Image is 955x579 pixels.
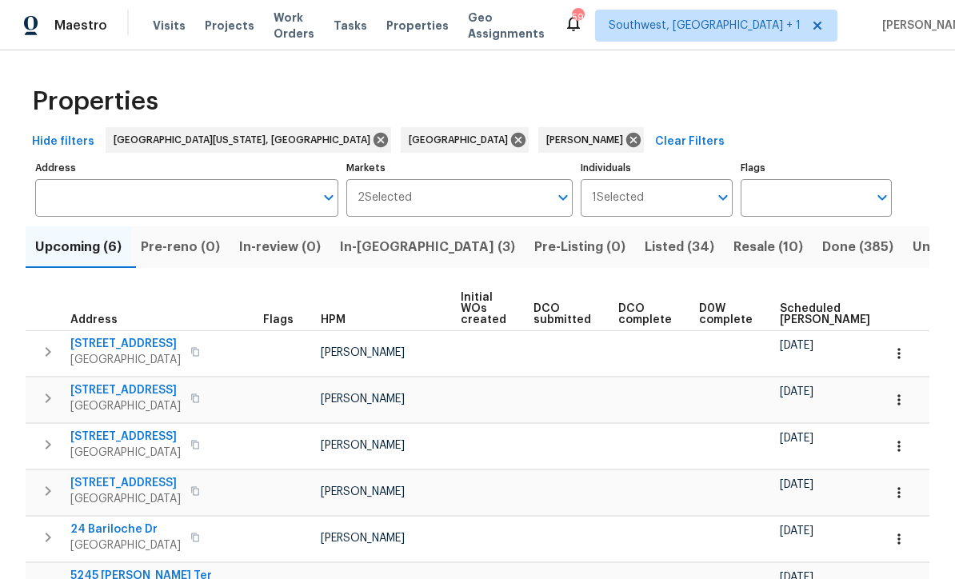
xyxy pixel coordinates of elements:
div: [GEOGRAPHIC_DATA][US_STATE], [GEOGRAPHIC_DATA] [106,127,391,153]
span: [GEOGRAPHIC_DATA] [409,132,514,148]
label: Address [35,163,338,173]
span: [DATE] [780,479,813,490]
div: [PERSON_NAME] [538,127,644,153]
span: [GEOGRAPHIC_DATA] [70,491,181,507]
span: [DATE] [780,340,813,351]
div: 59 [572,10,583,26]
button: Hide filters [26,127,101,157]
span: [PERSON_NAME] [321,347,405,358]
label: Flags [741,163,892,173]
button: Open [712,186,734,209]
span: [PERSON_NAME] [321,486,405,497]
span: Address [70,314,118,325]
span: [PERSON_NAME] [321,393,405,405]
span: [STREET_ADDRESS] [70,429,181,445]
span: Pre-reno (0) [141,236,220,258]
span: Tasks [334,20,367,31]
span: Hide filters [32,132,94,152]
span: Maestro [54,18,107,34]
span: Pre-Listing (0) [534,236,625,258]
span: Projects [205,18,254,34]
span: Properties [386,18,449,34]
span: [STREET_ADDRESS] [70,475,181,491]
span: In-review (0) [239,236,321,258]
span: 24 Bariloche Dr [70,521,181,537]
span: [DATE] [780,386,813,397]
span: Flags [263,314,294,325]
span: [PERSON_NAME] [321,533,405,544]
span: Visits [153,18,186,34]
span: Geo Assignments [468,10,545,42]
label: Markets [346,163,573,173]
span: DCO submitted [533,303,591,325]
span: Initial WOs created [461,292,506,325]
span: HPM [321,314,346,325]
span: Clear Filters [655,132,725,152]
span: [GEOGRAPHIC_DATA] [70,537,181,553]
span: [STREET_ADDRESS] [70,382,181,398]
span: 2 Selected [358,191,412,205]
span: [STREET_ADDRESS] [70,336,181,352]
button: Open [318,186,340,209]
span: [GEOGRAPHIC_DATA] [70,352,181,368]
span: Properties [32,94,158,110]
span: Work Orders [274,10,314,42]
span: Resale (10) [733,236,803,258]
span: Southwest, [GEOGRAPHIC_DATA] + 1 [609,18,801,34]
button: Clear Filters [649,127,731,157]
button: Open [871,186,893,209]
span: [PERSON_NAME] [321,440,405,451]
span: [GEOGRAPHIC_DATA] [70,445,181,461]
span: 1 Selected [592,191,644,205]
span: Listed (34) [645,236,714,258]
span: [GEOGRAPHIC_DATA][US_STATE], [GEOGRAPHIC_DATA] [114,132,377,148]
span: [GEOGRAPHIC_DATA] [70,398,181,414]
span: [PERSON_NAME] [546,132,629,148]
span: D0W complete [699,303,753,325]
span: Scheduled [PERSON_NAME] [780,303,870,325]
span: DCO complete [618,303,672,325]
span: In-[GEOGRAPHIC_DATA] (3) [340,236,515,258]
label: Individuals [581,163,732,173]
button: Open [552,186,574,209]
span: Done (385) [822,236,893,258]
span: [DATE] [780,525,813,537]
span: Upcoming (6) [35,236,122,258]
div: [GEOGRAPHIC_DATA] [401,127,529,153]
span: [DATE] [780,433,813,444]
